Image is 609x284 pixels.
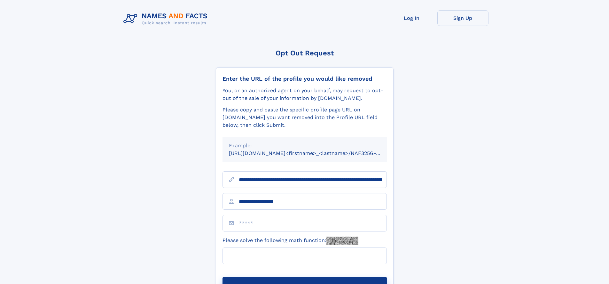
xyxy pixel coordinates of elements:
[223,87,387,102] div: You, or an authorized agent on your behalf, may request to opt-out of the sale of your informatio...
[121,10,213,28] img: Logo Names and Facts
[437,10,488,26] a: Sign Up
[223,237,358,245] label: Please solve the following math function:
[223,106,387,129] div: Please copy and paste the specific profile page URL on [DOMAIN_NAME] you want removed into the Pr...
[229,150,399,156] small: [URL][DOMAIN_NAME]<firstname>_<lastname>/NAF325G-xxxxxxxx
[223,75,387,82] div: Enter the URL of the profile you would like removed
[216,49,394,57] div: Opt Out Request
[386,10,437,26] a: Log In
[229,142,380,150] div: Example:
